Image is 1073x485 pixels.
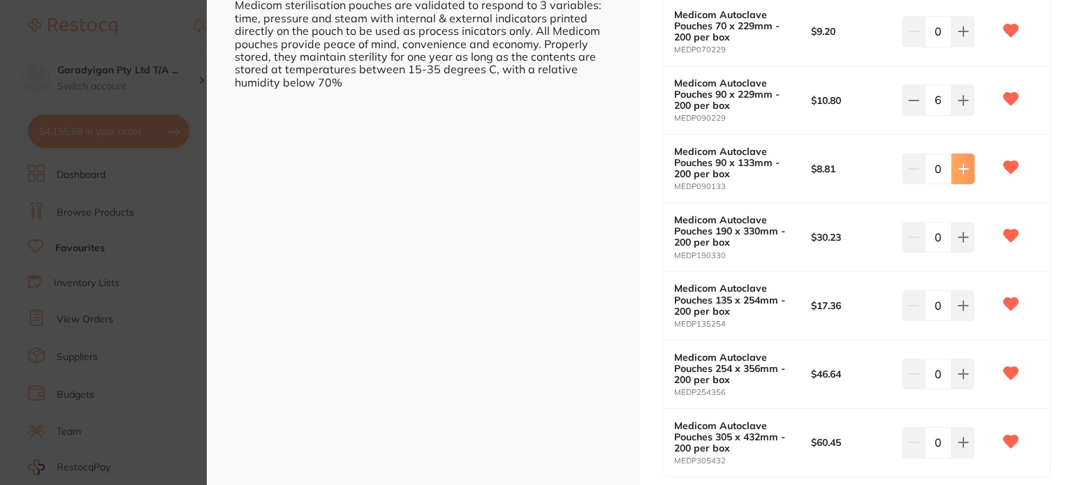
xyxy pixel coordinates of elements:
[811,163,893,174] b: $8.81
[674,420,797,454] b: Medicom Autoclave Pouches 305 x 432mm - 200 per box
[674,320,811,329] small: MEDP135254
[811,300,893,311] b: $17.36
[674,283,797,316] b: Medicom Autoclave Pouches 135 x 254mm - 200 per box
[674,9,797,43] b: Medicom Autoclave Pouches 70 x 229mm - 200 per box
[811,368,893,380] b: $46.64
[674,45,811,54] small: MEDP070229
[811,437,893,448] b: $60.45
[674,251,811,260] small: MEDP190330
[674,388,811,397] small: MEDP254356
[811,26,893,37] b: $9.20
[674,214,797,248] b: Medicom Autoclave Pouches 190 x 330mm - 200 per box
[674,77,797,111] b: Medicom Autoclave Pouches 90 x 229mm - 200 per box
[811,232,893,243] b: $30.23
[811,95,893,106] b: $10.80
[674,146,797,179] b: Medicom Autoclave Pouches 90 x 133mm - 200 per box
[674,352,797,385] b: Medicom Autoclave Pouches 254 x 356mm - 200 per box
[674,114,811,123] small: MEDP090229
[674,456,811,465] small: MEDP305432
[674,182,811,191] small: MEDP090133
